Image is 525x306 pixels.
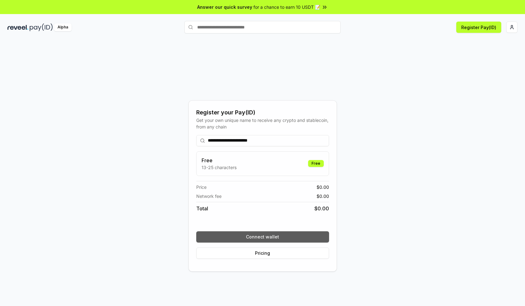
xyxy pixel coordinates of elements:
span: Network fee [196,193,222,199]
div: Get your own unique name to receive any crypto and stablecoin, from any chain [196,117,329,130]
div: Alpha [54,23,72,31]
img: reveel_dark [7,23,28,31]
img: pay_id [30,23,53,31]
span: Price [196,184,207,190]
button: Connect wallet [196,231,329,243]
span: for a chance to earn 10 USDT 📝 [253,4,320,10]
button: Register Pay(ID) [456,22,501,33]
span: Answer our quick survey [197,4,252,10]
span: $ 0.00 [317,184,329,190]
p: 13-25 characters [202,164,237,171]
h3: Free [202,157,237,164]
span: Total [196,205,208,212]
button: Pricing [196,248,329,259]
span: $ 0.00 [317,193,329,199]
span: $ 0.00 [314,205,329,212]
div: Register your Pay(ID) [196,108,329,117]
div: Free [308,160,324,167]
